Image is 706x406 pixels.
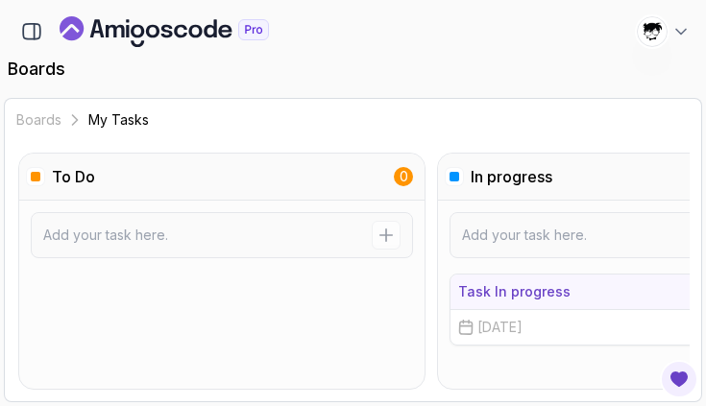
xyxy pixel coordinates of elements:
[477,318,523,337] p: [DATE]
[637,16,691,47] button: user profile image
[400,167,408,186] p: 0
[458,282,571,301] p: Task In progress
[88,110,149,130] p: My Tasks
[52,165,95,188] h3: To Do
[16,110,61,130] a: Boards
[471,165,552,188] h3: In progress
[8,56,698,83] h2: boards
[638,17,667,46] img: user profile image
[43,226,372,245] input: Add your task here.
[60,16,313,47] a: Landing page
[660,360,698,398] button: Open Feedback Button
